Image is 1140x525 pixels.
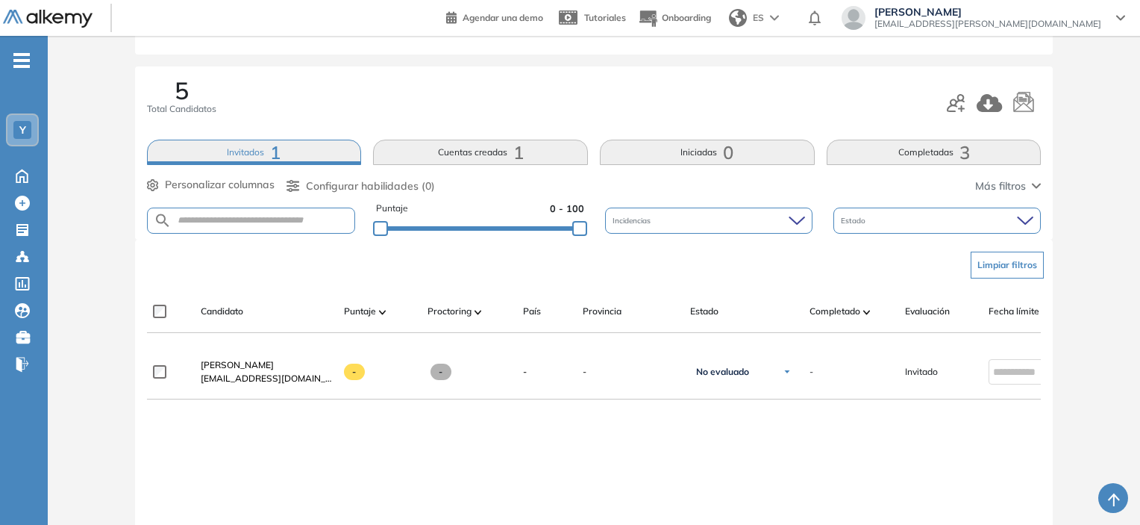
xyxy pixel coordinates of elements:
[696,366,749,378] span: No evaluado
[583,305,621,318] span: Provincia
[3,10,93,28] img: Logo
[306,178,435,194] span: Configurar habilidades (0)
[638,2,711,34] button: Onboarding
[344,305,376,318] span: Puntaje
[147,177,275,193] button: Personalizar columnas
[690,305,718,318] span: Estado
[809,365,813,379] span: -
[770,15,779,21] img: arrow
[376,202,408,216] span: Puntaje
[809,305,860,318] span: Completado
[905,365,938,379] span: Invitado
[523,305,541,318] span: País
[154,211,172,230] img: SEARCH_ALT
[201,358,332,372] a: [PERSON_NAME]
[975,178,1026,194] span: Más filtros
[165,177,275,193] span: Personalizar columnas
[19,124,26,136] span: Y
[373,140,588,165] button: Cuentas creadas1
[475,310,482,314] img: [missing "en.ARROW_ALT" translation]
[446,7,543,25] a: Agendar una demo
[430,364,452,380] span: -
[147,102,216,116] span: Total Candidatos
[605,208,812,234] div: Incidencias
[1065,453,1140,525] div: Widget de chat
[583,365,678,379] span: -
[975,178,1041,194] button: Más filtros
[344,364,366,380] span: -
[1065,453,1140,525] iframe: Chat Widget
[753,11,764,25] span: ES
[379,310,386,314] img: [missing "en.ARROW_ALT" translation]
[201,359,274,370] span: [PERSON_NAME]
[584,12,626,23] span: Tutoriales
[863,310,871,314] img: [missing "en.ARROW_ALT" translation]
[550,202,584,216] span: 0 - 100
[729,9,747,27] img: world
[600,140,815,165] button: Iniciadas0
[874,6,1101,18] span: [PERSON_NAME]
[463,12,543,23] span: Agendar una demo
[841,215,868,226] span: Estado
[971,252,1044,279] button: Limpiar filtros
[147,140,362,165] button: Invitados1
[286,178,435,194] button: Configurar habilidades (0)
[989,305,1039,318] span: Fecha límite
[833,208,1041,234] div: Estado
[905,305,950,318] span: Evaluación
[662,12,711,23] span: Onboarding
[783,367,792,376] img: Ícono de flecha
[613,215,654,226] span: Incidencias
[13,59,30,62] i: -
[175,78,189,102] span: 5
[874,18,1101,30] span: [EMAIL_ADDRESS][PERSON_NAME][DOMAIN_NAME]
[427,305,472,318] span: Proctoring
[201,305,243,318] span: Candidato
[201,372,332,385] span: [EMAIL_ADDRESS][DOMAIN_NAME]
[827,140,1042,165] button: Completadas3
[523,365,527,379] span: -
